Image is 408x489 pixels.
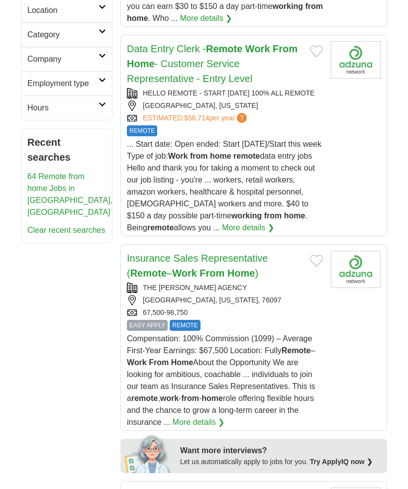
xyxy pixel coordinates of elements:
[284,211,306,220] strong: home
[206,43,242,54] strong: Remote
[127,358,147,367] strong: Work
[210,152,231,160] strong: home
[202,394,223,402] strong: home
[127,295,323,305] div: [GEOGRAPHIC_DATA], [US_STATE], 76097
[200,268,224,279] strong: From
[147,223,174,232] strong: remote
[124,433,173,473] img: apply-iq-scientist.png
[180,445,381,457] div: Want more interviews?
[331,41,381,79] img: Company logo
[331,251,381,288] img: Company logo
[27,135,106,165] h2: Recent searches
[127,253,268,279] a: Insurance Sales Representative (Remote–Work From Home)
[127,125,157,136] span: REMOTE
[21,96,112,120] a: Hours
[168,152,188,160] strong: Work
[27,226,105,234] a: Clear recent searches
[245,43,270,54] strong: Work
[264,211,282,220] strong: from
[21,47,112,71] a: Company
[127,14,148,22] strong: home
[171,358,193,367] strong: Home
[127,307,323,318] div: 67,500-98,750
[180,457,381,467] div: Let us automatically apply to jobs for you.
[184,114,209,122] span: $58,714
[127,140,321,232] span: ... Start date: Open ended: Start [DATE]/Start this week Type of job: data entry jobs Hello and t...
[27,172,112,216] a: 64 Remote from home Jobs in [GEOGRAPHIC_DATA], [GEOGRAPHIC_DATA]
[127,100,323,111] div: [GEOGRAPHIC_DATA], [US_STATE]
[170,320,200,331] span: REMOTE
[127,334,315,426] span: Compensation: 100% Commission (1099) – Average First-Year Earnings: $67,500 Location: Fully – Abo...
[237,113,247,123] span: ?
[310,45,323,57] button: Add to favorite jobs
[27,53,99,65] h2: Company
[27,102,99,114] h2: Hours
[127,88,323,98] div: HELLO REMOTE - START [DATE] 100% ALL REMOTE
[233,152,260,160] strong: remote
[27,29,99,41] h2: Category
[181,394,199,402] strong: from
[143,113,249,123] a: ESTIMATED:$58,714per year?
[127,58,155,69] strong: Home
[21,71,112,96] a: Employment type
[180,12,232,24] a: More details ❯
[173,416,225,428] a: More details ❯
[127,43,298,84] a: Data Entry Clerk -Remote Work From Home- Customer Service Representative - Entry Level
[160,394,179,402] strong: work
[131,394,158,402] strong: remote
[190,152,208,160] strong: from
[227,268,255,279] strong: Home
[149,358,169,367] strong: From
[273,43,298,54] strong: From
[130,268,167,279] strong: Remote
[231,211,262,220] strong: working
[282,346,311,355] strong: Remote
[222,222,274,234] a: More details ❯
[305,2,323,10] strong: from
[273,2,303,10] strong: working
[172,268,197,279] strong: Work
[27,78,99,90] h2: Employment type
[21,22,112,47] a: Category
[310,458,373,466] a: Try ApplyIQ now ❯
[127,320,168,331] span: EASY APPLY
[27,4,99,16] h2: Location
[127,283,323,293] div: THE [PERSON_NAME] AGENCY
[310,255,323,267] button: Add to favorite jobs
